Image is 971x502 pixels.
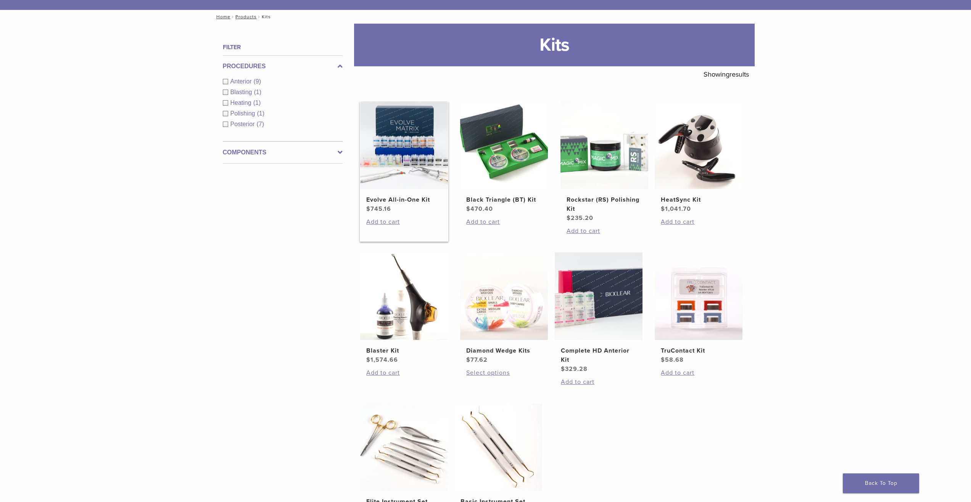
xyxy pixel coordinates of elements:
a: Add to cart: “HeatSync Kit” [661,217,736,226]
p: Showing results [704,66,749,82]
a: Add to cart: “TruContact Kit” [661,368,736,377]
img: Evolve All-in-One Kit [360,101,448,189]
a: TruContact KitTruContact Kit $58.68 [654,252,743,364]
img: Blaster Kit [360,252,448,340]
a: HeatSync KitHeatSync Kit $1,041.70 [654,101,743,213]
nav: Kits [211,10,760,24]
bdi: 235.20 [567,214,593,222]
a: Add to cart: “Evolve All-in-One Kit” [366,217,442,226]
h2: Complete HD Anterior Kit [561,346,636,364]
span: $ [366,356,370,364]
h2: Evolve All-in-One Kit [366,195,442,204]
h4: Filter [223,43,343,52]
span: / [257,15,262,19]
span: $ [661,356,665,364]
span: $ [661,205,665,213]
bdi: 77.62 [466,356,488,364]
span: / [230,15,235,19]
span: Polishing [230,110,257,117]
bdi: 745.16 [366,205,391,213]
bdi: 1,041.70 [661,205,691,213]
span: $ [561,365,565,373]
h2: Diamond Wedge Kits [466,346,542,355]
a: Black Triangle (BT) KitBlack Triangle (BT) Kit $470.40 [460,101,549,213]
a: Complete HD Anterior KitComplete HD Anterior Kit $329.28 [554,252,643,374]
span: Blasting [230,89,254,95]
label: Components [223,148,343,157]
h2: Rockstar (RS) Polishing Kit [567,195,642,213]
a: Evolve All-in-One KitEvolve All-in-One Kit $745.16 [360,101,449,213]
img: Basic Instrument Set [454,403,542,491]
span: $ [466,356,470,364]
h2: TruContact Kit [661,346,736,355]
span: (1) [253,99,261,106]
bdi: 58.68 [661,356,684,364]
span: (1) [254,89,261,95]
a: Add to cart: “Complete HD Anterior Kit” [561,377,636,387]
img: Elite Instrument Set [360,403,448,491]
span: (1) [257,110,264,117]
img: Rockstar (RS) Polishing Kit [560,101,648,189]
a: Rockstar (RS) Polishing KitRockstar (RS) Polishing Kit $235.20 [560,101,649,223]
h2: Blaster Kit [366,346,442,355]
img: Black Triangle (BT) Kit [460,101,548,189]
span: (7) [257,121,264,127]
a: Add to cart: “Blaster Kit” [366,368,442,377]
img: TruContact Kit [655,252,742,340]
bdi: 329.28 [561,365,588,373]
span: (9) [254,78,261,85]
a: Products [235,14,257,19]
a: Diamond Wedge KitsDiamond Wedge Kits $77.62 [460,252,549,364]
a: Blaster KitBlaster Kit $1,574.66 [360,252,449,364]
a: Back To Top [843,473,919,493]
bdi: 1,574.66 [366,356,398,364]
img: HeatSync Kit [655,101,742,189]
label: Procedures [223,62,343,71]
span: $ [466,205,470,213]
a: Add to cart: “Rockstar (RS) Polishing Kit” [567,226,642,236]
span: Anterior [230,78,254,85]
h1: Kits [354,24,755,66]
img: Diamond Wedge Kits [460,252,548,340]
span: Heating [230,99,253,106]
span: $ [366,205,370,213]
h2: Black Triangle (BT) Kit [466,195,542,204]
h2: HeatSync Kit [661,195,736,204]
span: Posterior [230,121,257,127]
a: Home [214,14,230,19]
bdi: 470.40 [466,205,493,213]
img: Complete HD Anterior Kit [555,252,643,340]
a: Add to cart: “Black Triangle (BT) Kit” [466,217,542,226]
a: Select options for “Diamond Wedge Kits” [466,368,542,377]
span: $ [567,214,571,222]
